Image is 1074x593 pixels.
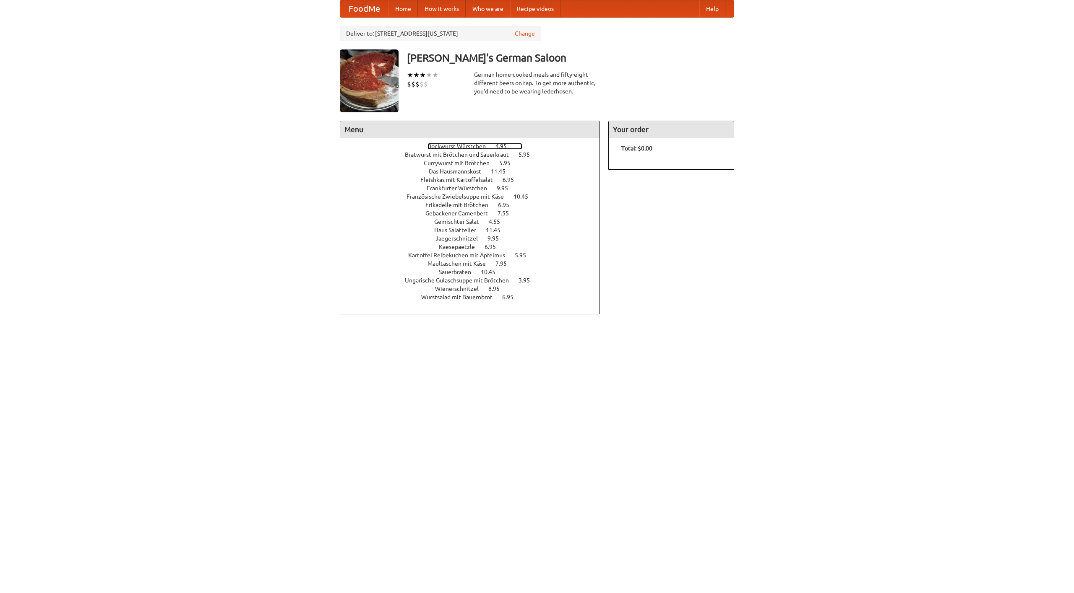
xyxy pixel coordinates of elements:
[515,252,534,259] span: 5.95
[340,49,399,112] img: angular.jpg
[514,193,537,200] span: 10.45
[420,80,424,89] li: $
[421,294,501,300] span: Wurstsalad mit Bauernbrot
[421,294,529,300] a: Wurstsalad mit Bauernbrot 6.95
[495,143,515,150] span: 4.95
[621,145,652,152] b: Total: $0.00
[420,176,529,183] a: Fleishkas mit Kartoffelsalat 6.95
[340,0,388,17] a: FoodMe
[434,227,516,233] a: Haus Salatteller 11.45
[408,252,514,259] span: Kartoffel Reibekuchen mit Apfelmus
[466,0,510,17] a: Who we are
[340,26,541,41] div: Deliver to: [STREET_ADDRESS][US_STATE]
[434,218,516,225] a: Gemischter Salat 4.55
[405,277,545,284] a: Ungarische Gulaschsuppe mit Brötchen 3.95
[439,243,483,250] span: Kaesepaetzle
[499,160,519,166] span: 5.95
[413,70,420,80] li: ★
[485,243,504,250] span: 6.95
[488,285,508,292] span: 8.95
[411,80,415,89] li: $
[340,121,600,138] h4: Menu
[427,185,495,192] span: Frankfurter Würstchen
[435,235,514,242] a: Jaegerschnitzel 9.95
[439,243,511,250] a: Kaesepaetzle 6.95
[424,80,428,89] li: $
[407,193,544,200] a: Französische Zwiebelsuppe mit Käse 10.45
[434,227,485,233] span: Haus Salatteller
[498,202,518,208] span: 6.95
[407,49,734,66] h3: [PERSON_NAME]'s German Saloon
[429,168,521,175] a: Das Hausmannskost 11.45
[425,210,496,217] span: Gebackener Camenbert
[407,70,413,80] li: ★
[420,70,426,80] li: ★
[497,185,516,192] span: 9.95
[427,185,524,192] a: Frankfurter Würstchen 9.95
[408,252,542,259] a: Kartoffel Reibekuchen mit Apfelmus 5.95
[428,143,494,150] span: Bockwurst Würstchen
[429,168,490,175] span: Das Hausmannskost
[426,70,432,80] li: ★
[609,121,734,138] h4: Your order
[432,70,438,80] li: ★
[495,260,515,267] span: 7.95
[519,151,538,158] span: 5.95
[428,260,494,267] span: Maultaschen mit Käse
[425,210,524,217] a: Gebackener Camenbert 7.55
[425,202,497,208] span: Frikadelle mit Brötchen
[428,260,522,267] a: Maultaschen mit Käse 7.95
[405,277,517,284] span: Ungarische Gulaschsuppe mit Brötchen
[434,218,487,225] span: Gemischter Salat
[486,227,509,233] span: 11.45
[439,269,480,275] span: Sauerbraten
[405,151,545,158] a: Bratwurst mit Brötchen und Sauerkraut 5.95
[481,269,504,275] span: 10.45
[502,294,522,300] span: 6.95
[420,176,501,183] span: Fleishkas mit Kartoffelsalat
[435,235,486,242] span: Jaegerschnitzel
[519,277,538,284] span: 3.95
[405,151,517,158] span: Bratwurst mit Brötchen und Sauerkraut
[439,269,511,275] a: Sauerbraten 10.45
[424,160,526,166] a: Currywurst mit Brötchen 5.95
[428,143,522,150] a: Bockwurst Würstchen 4.95
[510,0,560,17] a: Recipe videos
[418,0,466,17] a: How it works
[388,0,418,17] a: Home
[415,80,420,89] li: $
[491,168,514,175] span: 11.45
[515,29,535,38] a: Change
[498,210,517,217] span: 7.55
[487,235,507,242] span: 9.95
[489,218,508,225] span: 4.55
[407,193,512,200] span: Französische Zwiebelsuppe mit Käse
[425,202,525,208] a: Frikadelle mit Brötchen 6.95
[424,160,498,166] span: Currywurst mit Brötchen
[407,80,411,89] li: $
[435,285,515,292] a: Wienerschnitzel 8.95
[699,0,725,17] a: Help
[474,70,600,96] div: German home-cooked meals and fifty-eight different beers on tap. To get more authentic, you'd nee...
[503,176,522,183] span: 6.95
[435,285,487,292] span: Wienerschnitzel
